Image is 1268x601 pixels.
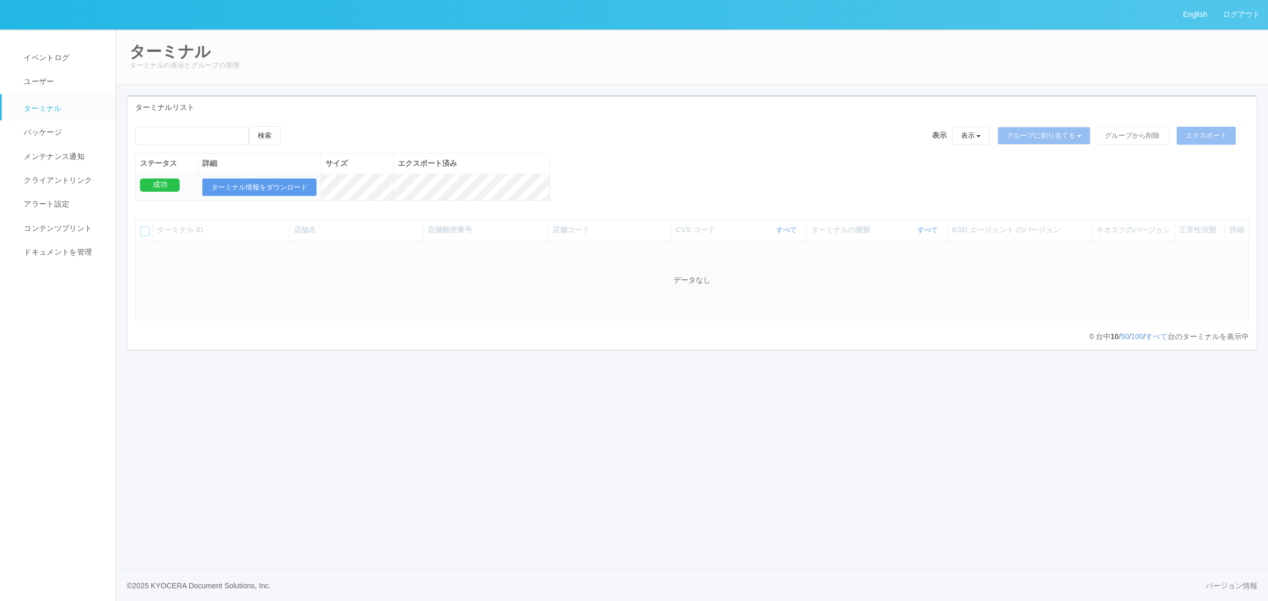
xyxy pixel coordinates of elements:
a: 50 [1121,332,1129,341]
span: ドキュメントを管理 [21,248,92,256]
div: 詳細 [202,158,316,169]
a: 100 [1131,332,1143,341]
a: ドキュメントを管理 [2,240,125,264]
span: 0 [1089,332,1096,341]
a: アラート設定 [2,192,125,216]
span: キオスクのバージョン [1096,226,1170,234]
span: 表示 [932,130,947,141]
button: グループから削除 [1096,127,1169,145]
div: 詳細 [1229,224,1244,236]
span: ユーザー [21,77,54,86]
span: メンテナンス通知 [21,152,85,161]
span: 店舗名 [294,226,316,234]
button: グループに割り当てる [997,127,1090,145]
div: ターミナルリスト [127,97,1257,118]
button: エクスポート [1177,127,1236,145]
a: すべて [1145,332,1168,341]
span: © 2025 KYOCERA Document Solutions, Inc. [127,581,271,590]
div: ステータス [140,158,193,169]
span: 店舗郵便番号 [427,226,472,234]
div: ターミナル ID [157,224,285,236]
a: ターミナル [2,94,125,120]
h2: ターミナル [129,43,1255,60]
a: メンテナンス通知 [2,145,125,168]
span: 正常性状態 [1179,226,1216,234]
a: すべて [776,226,799,234]
a: すべて [917,226,940,234]
a: バージョン情報 [1206,580,1257,591]
span: ターミナルの種類 [811,224,873,236]
td: データなし [136,240,1249,320]
p: 台中 / / / 台のターミナルを表示中 [1089,331,1249,342]
button: すべて [915,225,943,236]
a: コンテンツプリント [2,217,125,240]
span: ターミナル [21,104,62,112]
span: クライアントリンク [21,176,92,184]
div: 成功 [140,179,180,192]
button: すべて [773,225,802,236]
p: ターミナルの表示とグループの管理 [129,60,1255,71]
span: イベントログ [21,53,69,62]
a: パッケージ [2,120,125,144]
a: クライアントリンク [2,168,125,192]
span: パッケージ [21,128,62,136]
button: ターミナル情報をダウンロード [202,179,316,196]
span: CVS コード [676,224,718,236]
span: アラート設定 [21,200,69,208]
span: 店舗コード [553,226,590,234]
a: イベントログ [2,46,125,70]
span: 10 [1111,332,1119,341]
span: KSD エージェント のバージョン [952,226,1060,234]
a: ユーザー [2,70,125,93]
button: 表示 [952,127,990,145]
div: エクスポート済み [398,158,545,169]
div: サイズ [325,158,389,169]
button: 検索 [249,126,281,145]
span: コンテンツプリント [21,224,92,232]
